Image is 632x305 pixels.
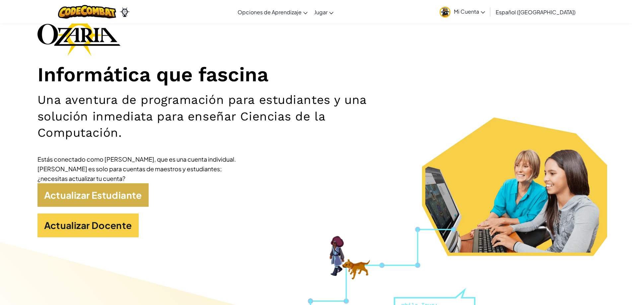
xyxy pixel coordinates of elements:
img: avatar [440,7,451,18]
h1: Informática que fascina [37,63,595,87]
span: Mi Cuenta [454,8,485,15]
a: Actualizar Docente [37,213,139,237]
a: Opciones de Aprendizaje [234,3,311,21]
a: Actualizar Estudiante [37,183,149,207]
a: Español ([GEOGRAPHIC_DATA]) [492,3,579,21]
img: CodeCombat logo [58,5,116,19]
a: Jugar [311,3,337,21]
span: Opciones de Aprendizaje [238,9,302,16]
a: Mi Cuenta [436,1,488,22]
h2: Una aventura de programación para estudiantes y una solución inmediata para enseñar Ciencias de l... [37,92,411,141]
div: Estás conectado como [PERSON_NAME], que es una cuenta individual. [PERSON_NAME] es solo para cuen... [37,154,237,183]
span: Jugar [314,9,327,16]
img: Ozaria branding logo [37,14,120,56]
span: Español ([GEOGRAPHIC_DATA]) [496,9,576,16]
img: Ozaria [119,7,130,17]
